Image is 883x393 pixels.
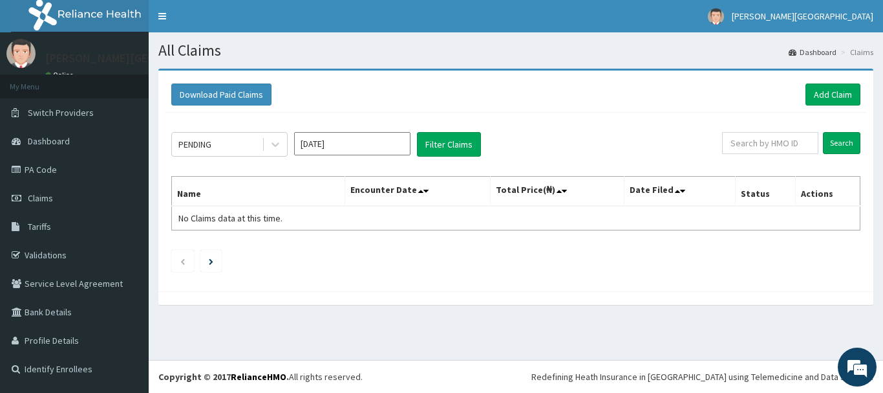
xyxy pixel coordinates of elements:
[28,192,53,204] span: Claims
[178,212,282,224] span: No Claims data at this time.
[795,177,860,207] th: Actions
[178,138,211,151] div: PENDING
[708,8,724,25] img: User Image
[736,177,796,207] th: Status
[158,371,289,383] strong: Copyright © 2017 .
[45,52,237,64] p: [PERSON_NAME][GEOGRAPHIC_DATA]
[149,360,883,393] footer: All rights reserved.
[294,132,410,155] input: Select Month and Year
[490,177,624,207] th: Total Price(₦)
[823,132,860,154] input: Search
[28,221,51,232] span: Tariffs
[417,132,481,157] button: Filter Claims
[180,255,186,267] a: Previous page
[28,107,94,118] span: Switch Providers
[838,47,873,58] li: Claims
[531,370,873,383] div: Redefining Heath Insurance in [GEOGRAPHIC_DATA] using Telemedicine and Data Science!
[722,132,818,154] input: Search by HMO ID
[805,84,860,106] a: Add Claim
[732,10,873,22] span: [PERSON_NAME][GEOGRAPHIC_DATA]
[6,39,36,68] img: User Image
[171,84,271,106] button: Download Paid Claims
[789,47,836,58] a: Dashboard
[624,177,736,207] th: Date Filed
[231,371,286,383] a: RelianceHMO
[172,177,345,207] th: Name
[28,135,70,147] span: Dashboard
[345,177,490,207] th: Encounter Date
[209,255,213,267] a: Next page
[45,71,76,80] a: Online
[158,42,873,59] h1: All Claims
